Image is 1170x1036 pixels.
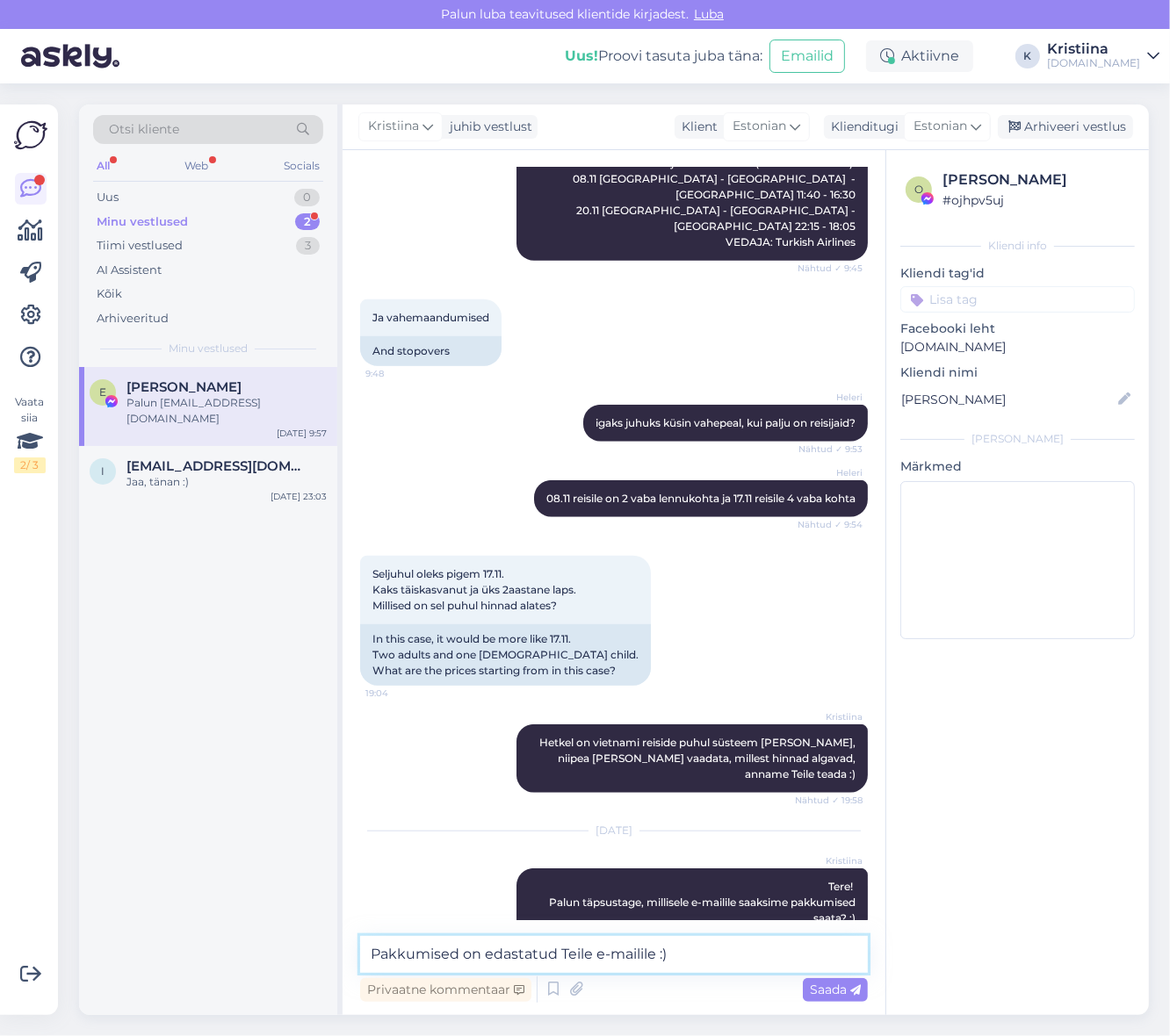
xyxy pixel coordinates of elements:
[900,286,1135,313] input: Lisa tag
[182,155,213,177] div: Web
[126,395,327,427] div: Palun [EMAIL_ADDRESS][DOMAIN_NAME]
[866,40,973,72] div: Aktiivne
[810,982,861,997] span: Saada
[14,119,47,152] img: Askly Logo
[900,320,1135,338] p: Facebooki leht
[97,189,119,206] div: Uus
[126,458,309,474] span: Iuliaallvee@gmail.com
[795,794,863,807] span: Nähtud ✓ 19:58
[797,442,863,456] span: Nähtud ✓ 9:53
[97,310,169,327] div: Arhiveeritud
[365,687,431,700] span: 19:04
[824,118,899,136] div: Klienditugi
[372,311,489,324] span: Ja vahemaandumised
[539,736,858,781] span: Hetkel on vietnami reiside puhul süsteem [PERSON_NAME], niipea [PERSON_NAME] vaadata, millest hin...
[360,936,868,973] textarea: Pakkumised on edastatud Teile e-mailile :)
[797,262,863,275] span: Nähtud ✓ 9:45
[360,624,651,686] div: In this case, it would be more like 17.11. Two adults and one [DEMOGRAPHIC_DATA] child. What are ...
[900,431,1135,447] div: [PERSON_NAME]
[271,490,327,503] div: [DATE] 23:03
[1047,56,1140,70] div: [DOMAIN_NAME]
[372,567,579,612] span: Seljuhul oleks pigem 17.11. Kaks täiskasvanut ja üks 2aastane laps. Millised on sel puhul hinnad ...
[443,118,532,136] div: juhib vestlust
[797,466,863,479] span: Heleri
[914,117,967,136] span: Estonian
[109,120,179,139] span: Otsi kliente
[733,117,786,136] span: Estonian
[1047,42,1159,70] a: Kristiina[DOMAIN_NAME]
[900,338,1135,356] p: [DOMAIN_NAME]
[769,40,845,73] button: Emailid
[360,336,502,366] div: And stopovers
[1015,44,1040,68] div: K
[294,189,320,206] div: 0
[900,363,1135,382] p: Kliendi nimi
[126,379,242,395] span: Elina Roberts
[295,213,320,231] div: 2
[360,978,531,1002] div: Privaatne kommentaar
[14,457,46,473] div: 2 / 3
[565,46,762,67] div: Proovi tasuta juba täna:
[797,391,863,404] span: Heleri
[914,183,923,196] span: o
[296,237,320,255] div: 3
[97,213,188,231] div: Minu vestlused
[280,155,323,177] div: Socials
[97,237,183,255] div: Tiimi vestlused
[1047,42,1140,56] div: Kristiina
[565,47,598,64] b: Uus!
[97,285,122,303] div: Kõik
[368,117,419,136] span: Kristiina
[546,492,856,505] span: 08.11 reisile on 2 vaba lennukohta ja 17.11 reisile 4 vaba kohta
[901,390,1115,409] input: Lisa nimi
[942,169,1130,191] div: [PERSON_NAME]
[689,6,729,22] span: Luba
[93,155,113,177] div: All
[365,367,431,380] span: 9:48
[675,118,718,136] div: Klient
[942,191,1130,210] div: # ojhpv5uj
[900,238,1135,254] div: Kliendi info
[360,823,868,838] div: [DATE]
[97,262,162,279] div: AI Assistent
[14,394,46,473] div: Vaata siia
[797,518,863,531] span: Nähtud ✓ 9:54
[900,264,1135,283] p: Kliendi tag'id
[99,385,106,399] span: E
[549,880,858,924] span: Tere! Palun täpsustage, millisele e-mailile saaksime pakkumised saata? :)
[169,341,248,356] span: Minu vestlused
[596,416,856,429] span: igaks juhuks küsin vahepeal, kui palju on reisijaid?
[101,464,105,478] span: I
[900,457,1135,476] p: Märkmed
[998,115,1133,139] div: Arhiveeri vestlus
[126,474,327,490] div: Jaa, tänan :)
[797,710,863,723] span: Kristiina
[797,854,863,867] span: Kristiina
[277,427,327,440] div: [DATE] 9:57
